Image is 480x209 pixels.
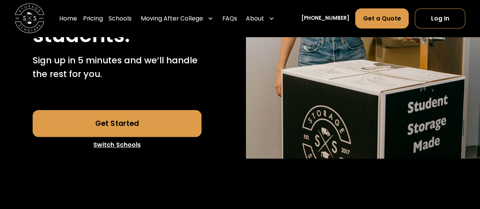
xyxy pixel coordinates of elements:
[301,15,349,23] a: [PHONE_NUMBER]
[243,8,277,29] div: About
[33,24,130,46] h1: students.
[415,8,465,28] a: Log In
[33,53,201,80] p: Sign up in 5 minutes and we’ll handle the rest for you.
[109,8,132,29] a: Schools
[246,14,264,23] div: About
[33,137,201,153] a: Switch Schools
[141,14,203,23] div: Moving After College
[138,8,216,29] div: Moving After College
[59,8,77,29] a: Home
[222,8,237,29] a: FAQs
[33,110,201,137] a: Get Started
[355,8,409,28] a: Get a Quote
[83,8,103,29] a: Pricing
[15,4,44,33] img: Storage Scholars main logo
[15,4,44,33] a: home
